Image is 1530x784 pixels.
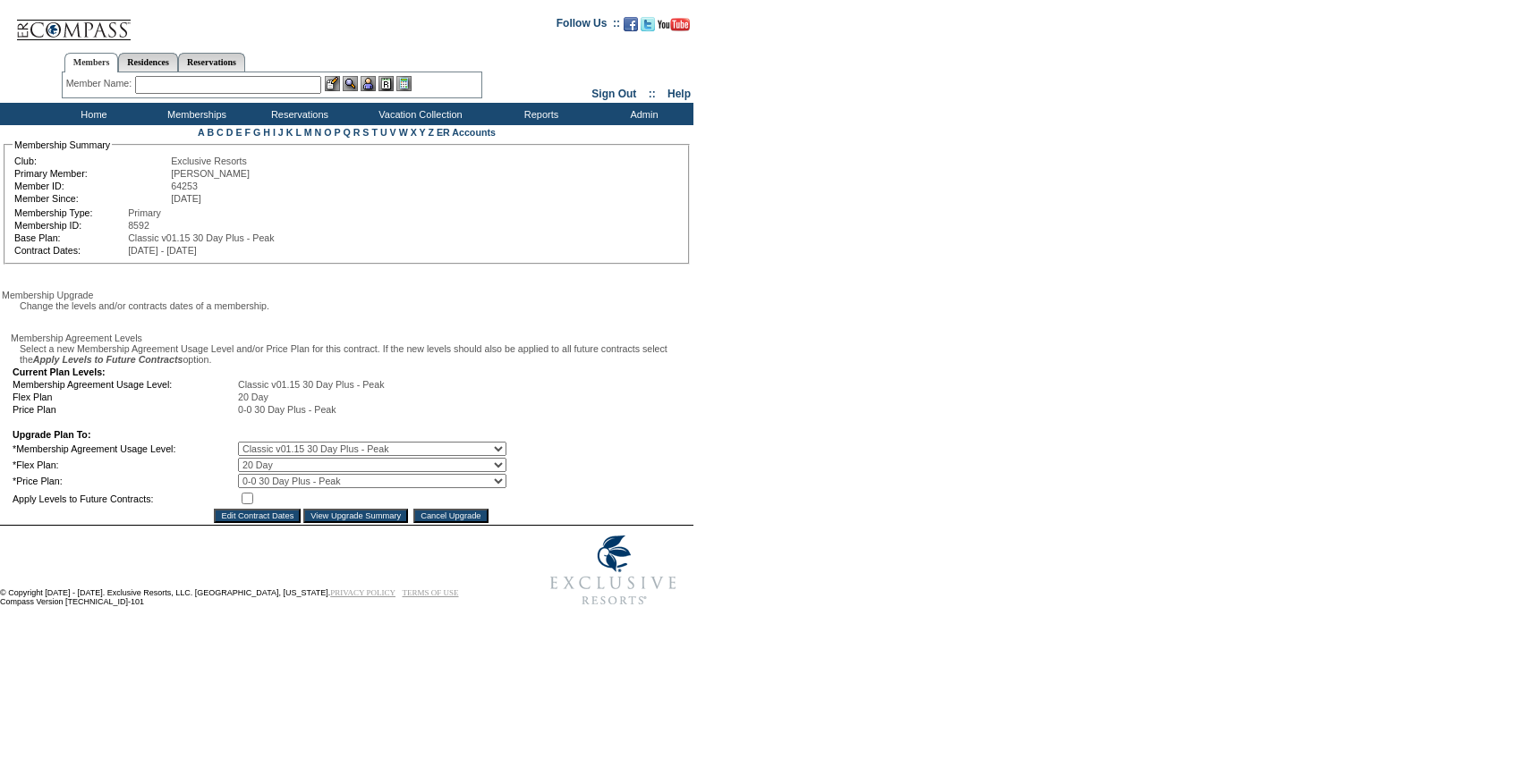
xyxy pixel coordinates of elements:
[591,88,636,100] a: Sign Out
[658,22,690,33] a: Subscribe to our YouTube Channel
[246,103,349,125] td: Reservations
[13,139,112,150] legend: Membership Summary
[217,127,224,138] a: C
[273,127,276,138] a: I
[343,127,350,138] a: Q
[13,442,236,456] td: *Membership Agreement Usage Level:
[420,127,426,138] a: Y
[533,526,693,615] img: Exclusive Resorts
[641,17,655,31] img: Follow us on Twitter
[14,156,169,166] td: Club:
[14,207,126,218] td: Membership Type:
[13,367,506,377] td: Current Plan Levels:
[226,127,234,138] a: D
[428,127,434,138] a: Z
[214,509,301,523] input: Edit Contract Dates
[11,343,692,365] div: Select a new Membership Agreement Usage Level and/or Price Plan for this contract. If the new lev...
[371,127,378,138] a: T
[380,127,387,138] a: U
[15,4,132,41] img: Compass Home
[390,127,396,138] a: V
[207,127,214,138] a: B
[361,76,376,91] img: Impersonate
[33,354,183,365] i: Apply Levels to Future Contracts
[335,127,341,138] a: P
[244,127,251,138] a: F
[238,392,268,402] span: 20 Day
[143,103,246,125] td: Memberships
[624,22,638,33] a: Become our fan on Facebook
[362,127,369,138] a: S
[278,127,284,138] a: J
[178,53,245,72] a: Reservations
[235,127,242,138] a: E
[64,53,119,72] a: Members
[66,76,135,91] div: Member Name:
[403,588,459,597] a: TERMS OF USE
[413,509,488,523] input: Cancel Upgrade
[13,474,236,488] td: *Price Plan:
[263,127,270,138] a: H
[330,588,395,597] a: PRIVACY POLICY
[14,168,169,179] td: Primary Member:
[325,76,340,91] img: b_edit.gif
[14,193,169,204] td: Member Since:
[315,127,322,138] a: N
[353,127,361,138] a: R
[11,333,692,343] div: Membership Agreement Levels
[396,76,412,91] img: b_calculator.gif
[14,181,169,191] td: Member ID:
[198,127,204,138] a: A
[303,509,408,523] input: View Upgrade Summary
[238,404,336,415] span: 0-0 30 Day Plus - Peak
[13,490,236,507] td: Apply Levels to Future Contracts:
[118,53,178,72] a: Residences
[488,103,591,125] td: Reports
[13,379,236,390] td: Membership Agreement Usage Level:
[286,127,293,138] a: K
[14,220,126,231] td: Membership ID:
[399,127,408,138] a: W
[171,181,198,191] span: 64253
[13,392,236,402] td: Flex Plan
[14,232,126,243] td: Base Plan:
[13,429,506,440] td: Upgrade Plan To:
[128,220,149,231] span: 8592
[128,207,161,218] span: Primary
[295,127,301,138] a: L
[304,127,312,138] a: M
[667,88,691,100] a: Help
[378,76,394,91] img: Reservations
[238,379,384,390] span: Classic v01.15 30 Day Plus - Peak
[437,127,496,138] a: ER Accounts
[411,127,417,138] a: X
[11,300,692,311] div: Change the levels and/or contracts dates of a membership.
[557,15,620,37] td: Follow Us ::
[349,103,488,125] td: Vacation Collection
[253,127,260,138] a: G
[171,168,250,179] span: [PERSON_NAME]
[14,245,126,256] td: Contract Dates:
[2,290,692,300] div: Membership Upgrade
[591,103,693,125] td: Admin
[324,127,331,138] a: O
[343,76,358,91] img: View
[624,17,638,31] img: Become our fan on Facebook
[128,232,274,243] span: Classic v01.15 30 Day Plus - Peak
[171,156,247,166] span: Exclusive Resorts
[641,22,655,33] a: Follow us on Twitter
[40,103,143,125] td: Home
[13,458,236,472] td: *Flex Plan:
[13,404,236,415] td: Price Plan
[658,18,690,31] img: Subscribe to our YouTube Channel
[128,245,197,256] span: [DATE] - [DATE]
[649,88,656,100] span: ::
[171,193,201,204] span: [DATE]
